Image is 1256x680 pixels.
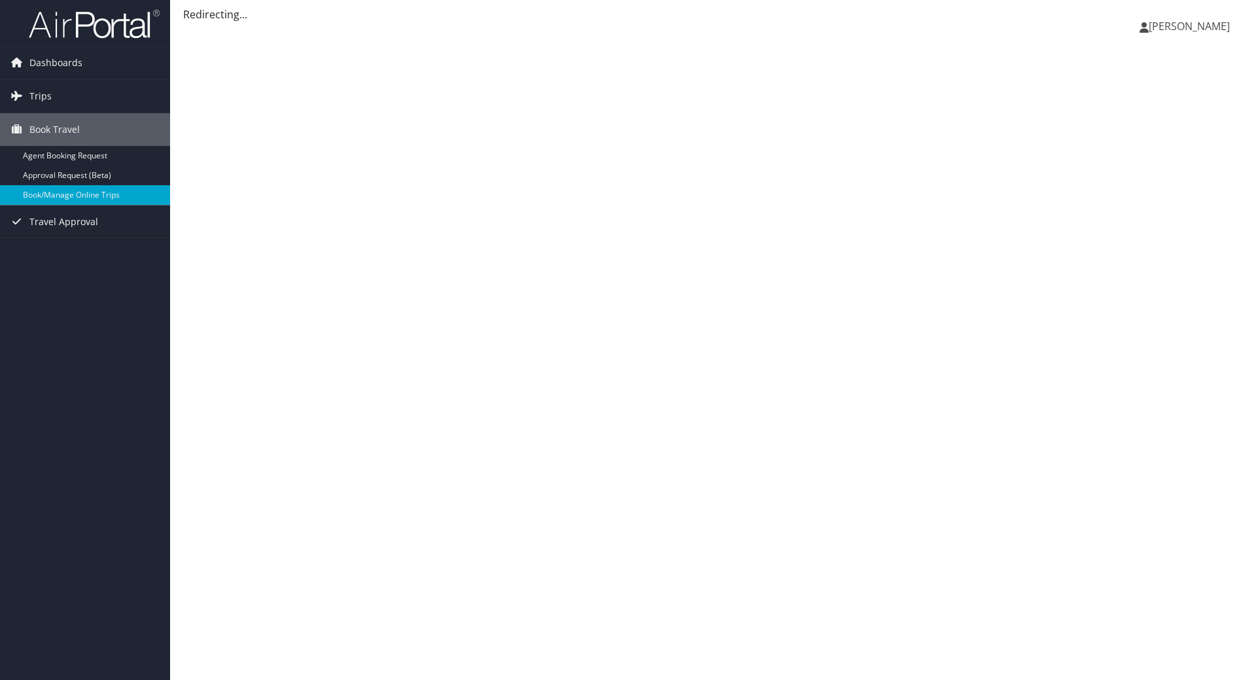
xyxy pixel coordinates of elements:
span: Travel Approval [29,206,98,238]
span: Dashboards [29,46,82,79]
span: [PERSON_NAME] [1149,19,1230,33]
span: Trips [29,80,52,113]
span: Book Travel [29,113,80,146]
img: airportal-logo.png [29,9,160,39]
div: Redirecting... [183,7,1243,22]
a: [PERSON_NAME] [1140,7,1243,46]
